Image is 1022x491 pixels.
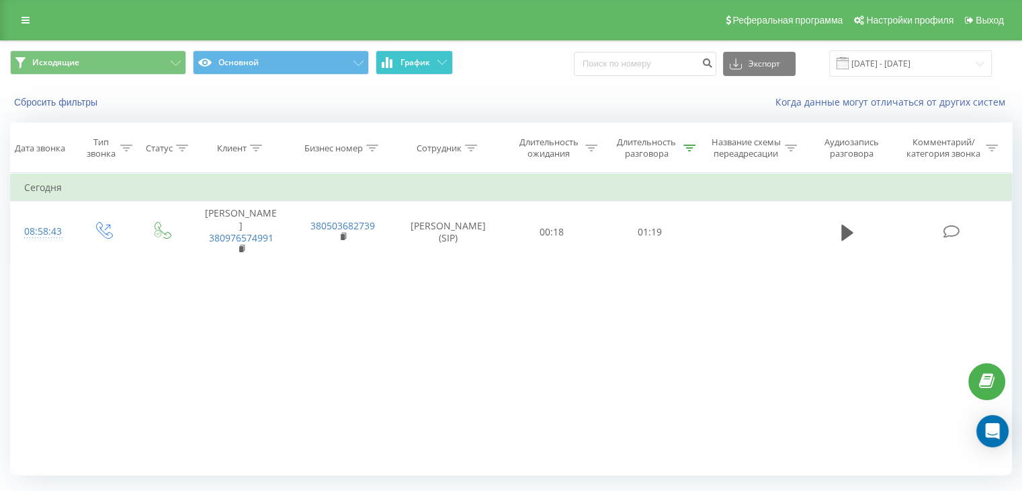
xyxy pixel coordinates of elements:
[400,58,430,67] span: График
[976,15,1004,26] span: Выход
[394,201,503,263] td: [PERSON_NAME] (SIP)
[904,137,982,159] div: Комментарий/категория звонка
[10,96,104,108] button: Сбросить фильтры
[217,143,247,154] div: Клиент
[613,137,680,159] div: Длительность разговора
[11,174,1012,201] td: Сегодня
[193,50,369,75] button: Основной
[503,201,601,263] td: 00:18
[24,219,60,245] div: 08:58:43
[15,143,65,154] div: Дата звонка
[85,137,116,159] div: Тип звонка
[417,143,462,154] div: Сотрудник
[304,143,363,154] div: Бизнес номер
[515,137,583,159] div: Длительность ожидания
[812,137,891,159] div: Аудиозапись разговора
[775,96,1012,108] a: Когда данные могут отличаться от других систем
[376,50,453,75] button: График
[574,52,716,76] input: Поиск по номеру
[32,57,79,68] span: Исходящие
[711,137,781,159] div: Название схемы переадресации
[190,201,292,263] td: [PERSON_NAME]
[976,415,1009,447] div: Open Intercom Messenger
[310,219,375,232] a: 380503682739
[732,15,843,26] span: Реферальная программа
[601,201,698,263] td: 01:19
[723,52,796,76] button: Экспорт
[146,143,173,154] div: Статус
[866,15,953,26] span: Настройки профиля
[10,50,186,75] button: Исходящие
[209,231,273,244] a: 380976574991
